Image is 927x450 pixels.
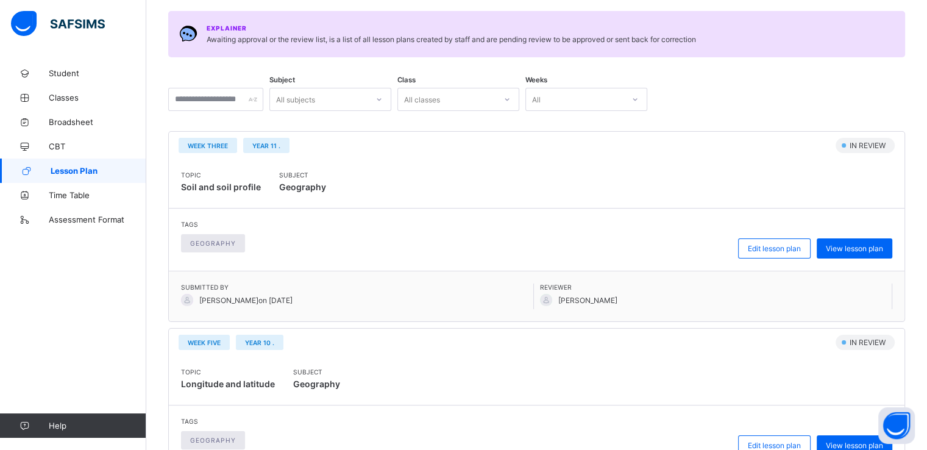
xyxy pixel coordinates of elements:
span: geography [190,240,236,247]
span: Student [49,68,146,78]
span: Submitted By [181,284,533,291]
span: CBT [49,141,146,151]
img: Chat.054c5d80b312491b9f15f6fadeacdca6.svg [179,24,197,43]
div: All subjects [276,88,315,111]
div: All [532,88,541,111]
span: Tags [181,221,251,228]
span: Time Table [49,190,146,200]
span: Topic [181,368,275,376]
span: WEEK FIVE [188,339,221,346]
img: safsims [11,11,105,37]
span: WEEK THREE [188,142,228,149]
span: Awaiting approval or the review list, is a list of all lesson plans created by staff and are pend... [207,35,696,44]
span: Geography [279,179,326,196]
span: [PERSON_NAME] on [DATE] [199,296,293,305]
span: View lesson plan [826,441,883,450]
span: Edit lesson plan [748,244,801,253]
span: IN REVIEW [848,141,889,150]
button: Open asap [878,407,915,444]
span: Classes [49,93,146,102]
span: View lesson plan [826,244,883,253]
span: Longitude and latitude [181,379,275,389]
span: Assessment Format [49,215,146,224]
span: IN REVIEW [848,338,889,347]
span: Lesson Plan [51,166,146,176]
div: All classes [404,88,440,111]
span: Year 10 . [245,339,274,346]
span: Geography [293,376,340,393]
span: Weeks [525,76,547,84]
span: Subject [279,171,326,179]
span: Year 11 . [252,142,280,149]
span: geography [190,437,236,444]
span: Edit lesson plan [748,441,801,450]
span: Reviewer [540,284,892,291]
span: Subject [269,76,295,84]
span: [PERSON_NAME] [558,296,617,305]
span: Topic [181,171,261,179]
span: Subject [293,368,340,376]
span: Tags [181,418,251,425]
span: Explainer [207,24,247,32]
span: Broadsheet [49,117,146,127]
span: Help [49,421,146,430]
span: Class [397,76,416,84]
span: Soil and soil profile [181,182,261,192]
